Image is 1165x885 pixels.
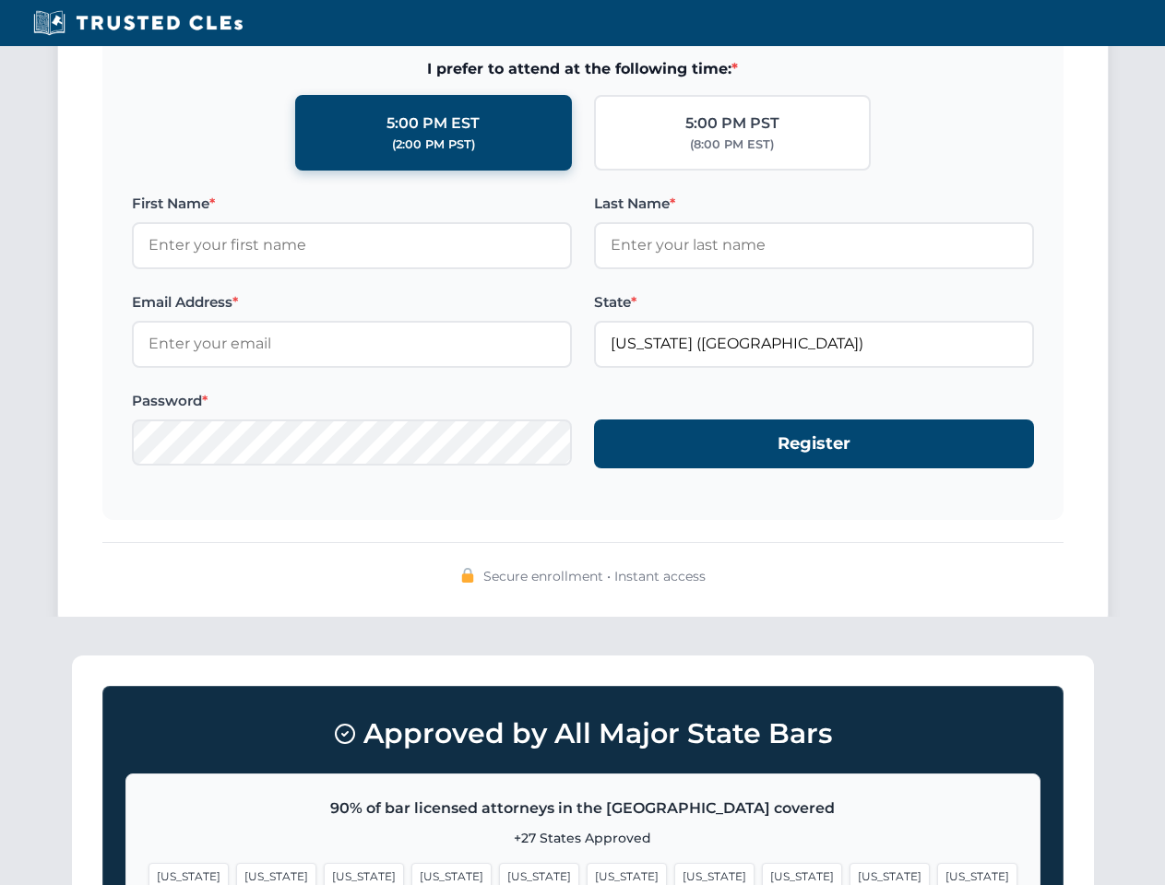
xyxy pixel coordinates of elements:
[132,222,572,268] input: Enter your first name
[149,828,1017,848] p: +27 States Approved
[28,9,248,37] img: Trusted CLEs
[460,568,475,583] img: 🔒
[125,709,1040,759] h3: Approved by All Major State Bars
[690,136,774,154] div: (8:00 PM EST)
[386,112,480,136] div: 5:00 PM EST
[132,291,572,313] label: Email Address
[132,390,572,412] label: Password
[132,57,1034,81] span: I prefer to attend at the following time:
[132,321,572,367] input: Enter your email
[594,419,1034,468] button: Register
[132,193,572,215] label: First Name
[594,291,1034,313] label: State
[149,796,1017,820] p: 90% of bar licensed attorneys in the [GEOGRAPHIC_DATA] covered
[392,136,475,154] div: (2:00 PM PST)
[594,193,1034,215] label: Last Name
[685,112,779,136] div: 5:00 PM PST
[483,566,706,586] span: Secure enrollment • Instant access
[594,321,1034,367] input: Florida (FL)
[594,222,1034,268] input: Enter your last name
